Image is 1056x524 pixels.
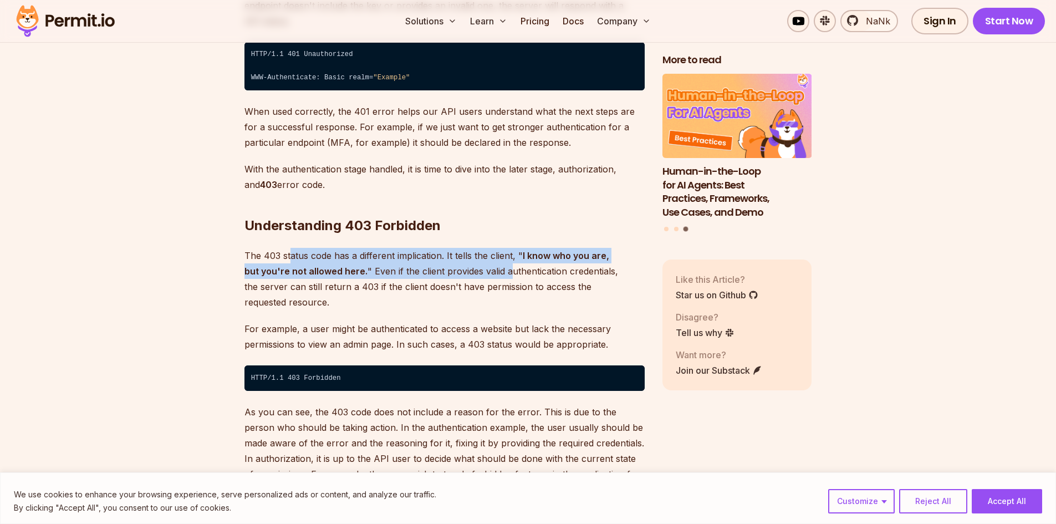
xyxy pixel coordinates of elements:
[662,164,812,219] h3: Human-in-the-Loop for AI Agents: Best Practices, Frameworks, Use Cases, and Demo
[662,74,812,158] img: Human-in-the-Loop for AI Agents: Best Practices, Frameworks, Use Cases, and Demo
[244,42,645,91] code: HTTP/1.1 401 Unauthorized ⁠ WWW-Authenticate: Basic realm=
[664,226,669,231] button: Go to slide 1
[244,404,645,497] p: As you can see, the 403 code does not include a reason for the error. This is due to the person w...
[14,488,436,501] p: We use cookies to enhance your browsing experience, serve personalized ads or content, and analyz...
[662,74,812,220] li: 3 of 3
[558,10,588,32] a: Docs
[593,10,655,32] button: Company
[859,14,890,28] span: NaNk
[676,310,734,323] p: Disagree?
[676,325,734,339] a: Tell us why
[516,10,554,32] a: Pricing
[244,172,645,235] h2: Understanding 403 Forbidden
[11,2,120,40] img: Permit logo
[466,10,512,32] button: Learn
[662,74,812,233] div: Posts
[676,288,758,301] a: Star us on Github
[260,179,277,190] strong: 403
[676,272,758,286] p: Like this Article?
[683,226,688,231] button: Go to slide 3
[973,8,1045,34] a: Start Now
[244,365,645,391] code: HTTP/1.1 403 Forbidden
[676,363,762,377] a: Join our Substack
[662,53,812,67] h2: More to read
[972,489,1042,513] button: Accept All
[373,74,410,82] span: "Example"
[840,10,898,32] a: NaNk
[911,8,968,34] a: Sign In
[662,74,812,220] a: Human-in-the-Loop for AI Agents: Best Practices, Frameworks, Use Cases, and DemoHuman-in-the-Loop...
[244,248,645,310] p: The 403 status code has a different implication. It tells the client, " " Even if the client prov...
[14,501,436,515] p: By clicking "Accept All", you consent to our use of cookies.
[244,321,645,352] p: For example, a user might be authenticated to access a website but lack the necessary permissions...
[244,104,645,150] p: When used correctly, the 401 error helps our API users understand what the next steps are for a s...
[244,161,645,192] p: With the authentication stage handled, it is time to dive into the later stage, authorization, an...
[401,10,461,32] button: Solutions
[676,348,762,361] p: Want more?
[828,489,895,513] button: Customize
[674,226,679,231] button: Go to slide 2
[899,489,967,513] button: Reject All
